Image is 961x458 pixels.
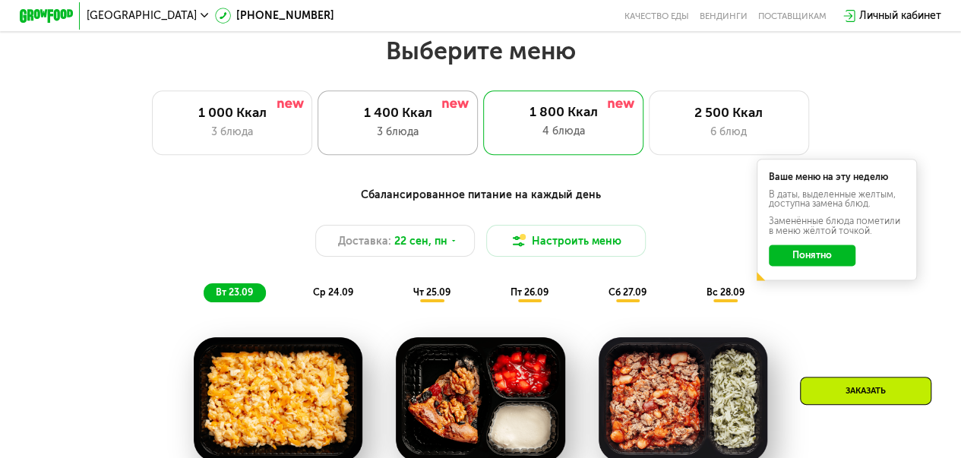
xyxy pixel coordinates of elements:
[87,11,197,21] span: [GEOGRAPHIC_DATA]
[511,286,548,298] span: пт 26.09
[769,172,905,182] div: Ваше меню на эту неделю
[662,105,795,121] div: 2 500 Ккал
[332,105,464,121] div: 1 400 Ккал
[43,36,918,66] h2: Выберите меню
[338,233,391,249] span: Доставка:
[497,104,630,120] div: 1 800 Ккал
[706,286,744,298] span: вс 28.09
[662,124,795,140] div: 6 блюд
[332,124,464,140] div: 3 блюда
[758,11,827,21] div: поставщикам
[859,8,941,24] div: Личный кабинет
[624,11,689,21] a: Качество еды
[769,190,905,209] div: В даты, выделенные желтым, доступна замена блюд.
[769,216,905,235] div: Заменённые блюда пометили в меню жёлтой точкой.
[608,286,646,298] span: сб 27.09
[166,105,299,121] div: 1 000 Ккал
[769,245,855,266] button: Понятно
[216,286,253,298] span: вт 23.09
[166,124,299,140] div: 3 блюда
[85,187,875,204] div: Сбалансированное питание на каждый день
[413,286,450,298] span: чт 25.09
[486,225,646,257] button: Настроить меню
[313,286,353,298] span: ср 24.09
[394,233,447,249] span: 22 сен, пн
[700,11,748,21] a: Вендинги
[800,377,931,405] div: Заказать
[497,123,630,139] div: 4 блюда
[215,8,334,24] a: [PHONE_NUMBER]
